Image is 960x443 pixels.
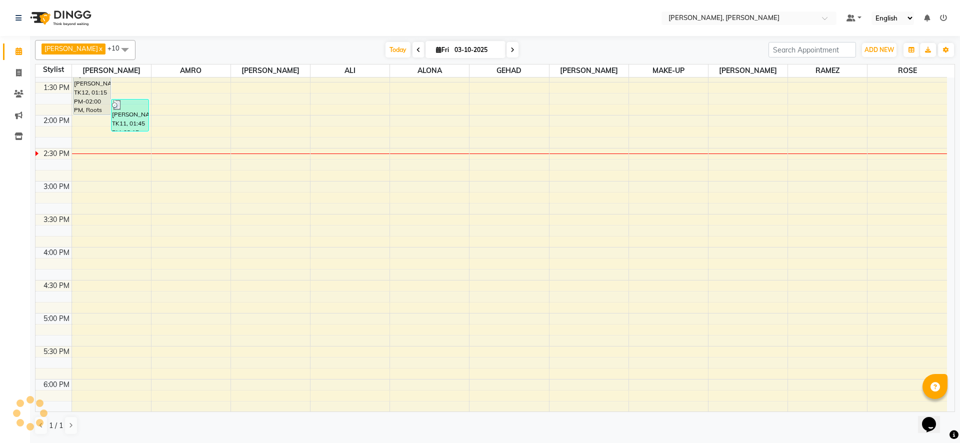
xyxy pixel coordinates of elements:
[41,346,71,357] div: 5:30 PM
[862,43,896,57] button: ADD NEW
[390,64,469,77] span: ALONA
[41,115,71,126] div: 2:00 PM
[107,44,127,52] span: +10
[35,64,71,75] div: Stylist
[49,420,63,431] span: 1 / 1
[41,148,71,159] div: 2:30 PM
[98,44,102,52] a: x
[44,44,98,52] span: [PERSON_NAME]
[549,64,628,77] span: [PERSON_NAME]
[385,42,410,57] span: Today
[41,379,71,390] div: 6:00 PM
[433,46,451,53] span: Fri
[73,66,110,114] div: [PERSON_NAME], TK12, 01:15 PM-02:00 PM, Roots
[41,313,71,324] div: 5:00 PM
[41,181,71,192] div: 3:00 PM
[864,46,894,53] span: ADD NEW
[451,42,501,57] input: 2025-10-03
[231,64,310,77] span: [PERSON_NAME]
[41,280,71,291] div: 4:30 PM
[72,64,151,77] span: [PERSON_NAME]
[629,64,708,77] span: MAKE-UP
[25,4,94,32] img: logo
[111,99,148,131] div: [PERSON_NAME], TK11, 01:45 PM-02:15 PM, Hair Trim by [PERSON_NAME]
[469,64,548,77] span: GEHAD
[41,82,71,93] div: 1:30 PM
[708,64,787,77] span: [PERSON_NAME]
[41,247,71,258] div: 4:00 PM
[768,42,856,57] input: Search Appointment
[41,214,71,225] div: 3:30 PM
[918,403,950,433] iframe: chat widget
[867,64,947,77] span: ROSE
[788,64,867,77] span: RAMEZ
[310,64,389,77] span: ALI
[151,64,230,77] span: AMRO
